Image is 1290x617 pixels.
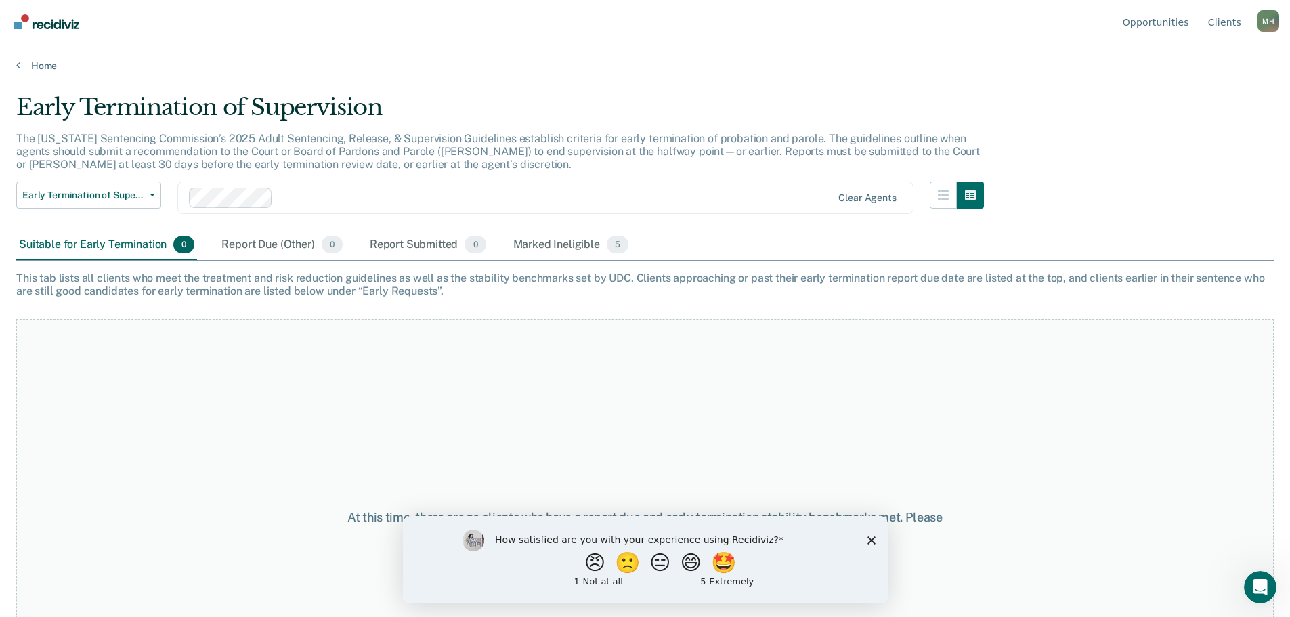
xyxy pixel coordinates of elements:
div: Marked Ineligible5 [511,230,632,260]
a: Home [16,60,1274,72]
div: Report Due (Other)0 [219,230,345,260]
div: Suitable for Early Termination0 [16,230,197,260]
span: 5 [607,236,628,253]
p: The [US_STATE] Sentencing Commission’s 2025 Adult Sentencing, Release, & Supervision Guidelines e... [16,132,980,171]
button: Early Termination of Supervision [16,182,161,209]
div: Report Submitted0 [367,230,489,260]
div: Clear agents [838,192,896,204]
span: 0 [322,236,343,253]
img: Recidiviz [14,14,79,29]
span: Early Termination of Supervision [22,190,144,201]
span: 0 [173,236,194,253]
iframe: Intercom live chat [1244,571,1276,603]
div: At this time, there are no clients who have a report due and early termination stability benchmar... [331,510,960,539]
iframe: Survey by Kim from Recidiviz [403,516,888,603]
span: 0 [465,236,486,253]
div: This tab lists all clients who meet the treatment and risk reduction guidelines as well as the st... [16,272,1274,297]
div: M H [1257,10,1279,32]
div: Early Termination of Supervision [16,93,984,132]
button: Profile dropdown button [1257,10,1279,32]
